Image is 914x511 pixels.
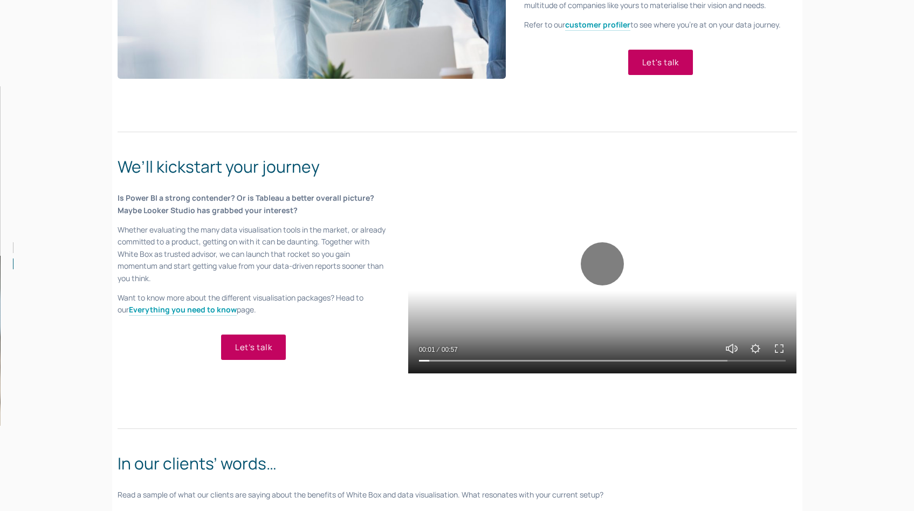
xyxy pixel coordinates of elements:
[118,154,390,179] h2: We’ll kickstart your journey
[565,19,630,31] a: customer profiler
[419,344,438,355] div: Current time
[118,451,797,475] h2: In our clients’ words…
[129,304,237,316] a: Everything you need to know
[565,19,630,30] strong: customer profiler
[221,335,286,360] a: Let’s talk
[118,193,376,215] strong: Is Power BI a strong contender? Or is Tableau a better overall picture? Maybe Looker Studio has g...
[524,19,796,31] p: Refer to our to see where you’re at on your data journey.
[628,50,693,75] a: Let's talk
[118,292,390,316] p: Want to know more about the different visualisation packages? Head to our page.
[438,344,461,355] div: Duration
[118,224,390,284] p: Whether evaluating the many data visualisation tools in the market, or already committed to a pro...
[118,489,797,501] p: Read a sample of what our clients are saying about the benefits of White Box and data visualisati...
[129,304,237,315] strong: Everything you need to know
[419,357,786,364] input: Seek
[581,242,624,285] button: Pause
